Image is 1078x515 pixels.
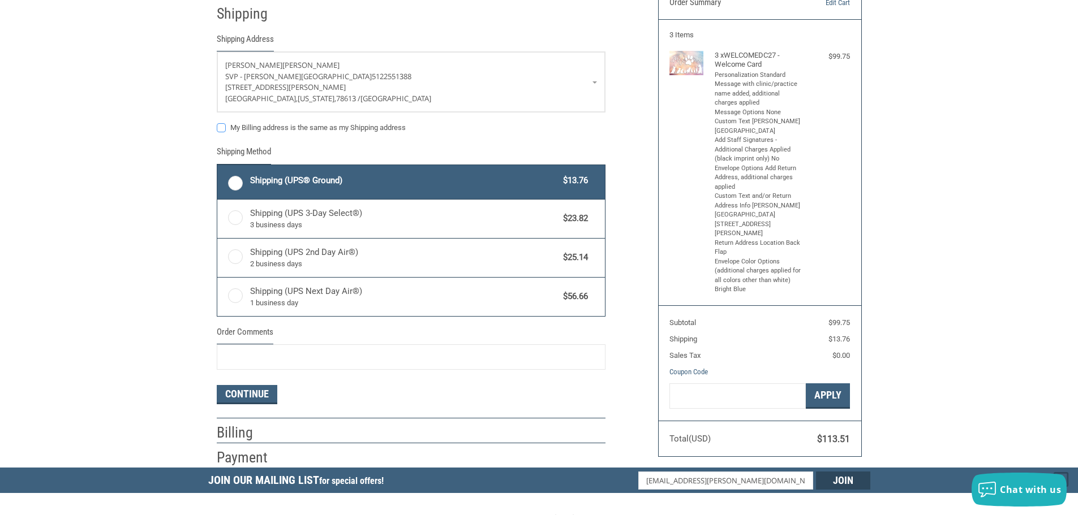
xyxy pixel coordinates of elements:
[372,71,411,81] span: 5122551388
[1000,483,1061,496] span: Chat with us
[336,93,360,103] span: 78613 /
[715,239,802,257] li: Return Address Location Back Flap
[715,51,802,70] h4: 3 x WELCOMEDC27 - Welcome Card
[250,258,558,270] span: 2 business days
[669,434,711,444] span: Total (USD)
[638,471,813,490] input: Email
[225,93,298,103] span: [GEOGRAPHIC_DATA],
[669,351,701,360] span: Sales Tax
[806,383,850,409] button: Apply
[715,164,802,192] li: Envelope Options Add Return Address, additional charges applied
[319,475,384,486] span: for special offers!
[669,318,696,327] span: Subtotal
[669,383,806,409] input: Gift Certificate or Coupon Code
[250,246,558,270] span: Shipping (UPS 2nd Day Air®)
[816,471,870,490] input: Join
[298,93,336,103] span: [US_STATE],
[715,117,802,136] li: Custom Text [PERSON_NAME][GEOGRAPHIC_DATA]
[208,468,389,496] h5: Join Our Mailing List
[250,174,558,187] span: Shipping (UPS® Ground)
[282,60,340,70] span: [PERSON_NAME]
[250,297,558,309] span: 1 business day
[828,335,850,343] span: $13.76
[225,60,282,70] span: [PERSON_NAME]
[715,71,802,108] li: Personalization Standard Message with clinic/practice name added, additional charges applied
[217,33,274,51] legend: Shipping Address
[225,82,346,92] span: [STREET_ADDRESS][PERSON_NAME]
[225,71,372,81] span: SVP - [PERSON_NAME][GEOGRAPHIC_DATA]
[715,257,802,295] li: Envelope Color Options (additional charges applied for all colors other than white) Bright Blue
[669,31,850,40] h3: 3 Items
[832,351,850,360] span: $0.00
[558,174,589,187] span: $13.76
[715,108,802,118] li: Message Options None
[805,51,850,62] div: $99.75
[250,285,558,309] span: Shipping (UPS Next Day Air®)
[217,5,283,23] h2: Shipping
[217,423,283,442] h2: Billing
[669,367,708,376] a: Coupon Code
[250,219,558,231] span: 3 business days
[715,136,802,164] li: Add Staff Signatures - Additional Charges Applied (black imprint only) No
[360,93,431,103] span: [GEOGRAPHIC_DATA]
[250,207,558,231] span: Shipping (UPS 3-Day Select®)
[558,251,589,264] span: $25.14
[217,145,271,164] legend: Shipping Method
[817,434,850,444] span: $113.51
[972,473,1067,507] button: Chat with us
[558,212,589,225] span: $23.82
[217,385,277,404] button: Continue
[828,318,850,327] span: $99.75
[217,52,605,112] a: Enter or select a different address
[217,123,605,132] label: My Billing address is the same as my Shipping address
[715,192,802,239] li: Custom Text and/or Return Address Info [PERSON_NAME][GEOGRAPHIC_DATA] [STREET_ADDRESS][PERSON_NAME]
[558,290,589,303] span: $56.66
[217,448,283,467] h2: Payment
[217,326,273,344] legend: Order Comments
[669,335,697,343] span: Shipping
